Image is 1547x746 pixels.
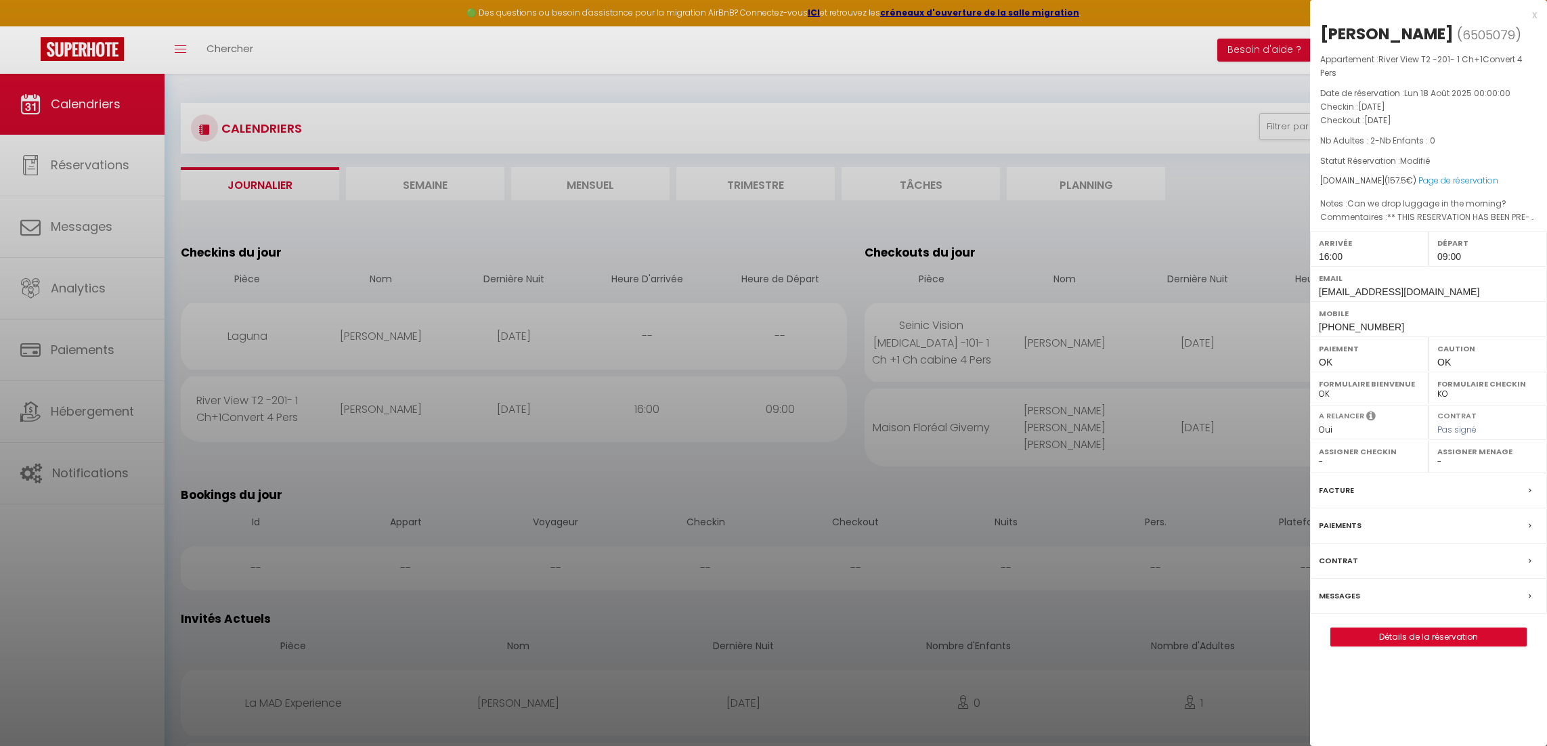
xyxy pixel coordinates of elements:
span: 6505079 [1462,26,1515,43]
label: Contrat [1437,410,1477,419]
span: 157.5 [1388,175,1406,186]
a: Détails de la réservation [1331,628,1526,646]
div: [PERSON_NAME] [1320,23,1454,45]
label: Assigner Menage [1437,445,1538,458]
label: Assigner Checkin [1319,445,1420,458]
label: Paiement [1319,342,1420,355]
span: River View T2 -201- 1 Ch+1Convert 4 Pers [1320,53,1523,79]
p: Date de réservation : [1320,87,1537,100]
label: Formulaire Checkin [1437,377,1538,391]
p: Statut Réservation : [1320,154,1537,168]
span: 09:00 [1437,251,1461,262]
span: Pas signé [1437,424,1477,435]
label: Paiements [1319,519,1361,533]
div: [DOMAIN_NAME] [1320,175,1537,188]
label: A relancer [1319,410,1364,422]
button: Détails de la réservation [1330,628,1527,646]
p: Appartement : [1320,53,1537,80]
label: Départ [1437,236,1538,250]
a: Page de réservation [1418,175,1498,186]
span: ( ) [1457,25,1521,44]
div: x [1310,7,1537,23]
label: Arrivée [1319,236,1420,250]
p: - [1320,134,1537,148]
p: Checkin : [1320,100,1537,114]
p: Commentaires : [1320,211,1537,224]
button: Ouvrir le widget de chat LiveChat [11,5,51,46]
label: Messages [1319,589,1360,603]
span: Nb Adultes : 2 [1320,135,1375,146]
iframe: Chat [1489,685,1537,736]
p: Checkout : [1320,114,1537,127]
label: Contrat [1319,554,1358,568]
label: Caution [1437,342,1538,355]
span: Can we drop luggage in the morning? [1347,198,1506,209]
span: ( €) [1385,175,1416,186]
p: Notes : [1320,197,1537,211]
span: 16:00 [1319,251,1343,262]
label: Mobile [1319,307,1538,320]
span: Lun 18 Août 2025 00:00:00 [1404,87,1510,99]
span: [DATE] [1364,114,1391,126]
span: OK [1319,357,1332,368]
label: Facture [1319,483,1354,498]
span: Modifié [1400,155,1430,167]
span: [DATE] [1358,101,1385,112]
span: [PHONE_NUMBER] [1319,322,1404,332]
label: Formulaire Bienvenue [1319,377,1420,391]
span: [EMAIL_ADDRESS][DOMAIN_NAME] [1319,286,1479,297]
span: Nb Enfants : 0 [1380,135,1435,146]
span: OK [1437,357,1451,368]
i: Sélectionner OUI si vous souhaiter envoyer les séquences de messages post-checkout [1366,410,1376,425]
label: Email [1319,271,1538,285]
